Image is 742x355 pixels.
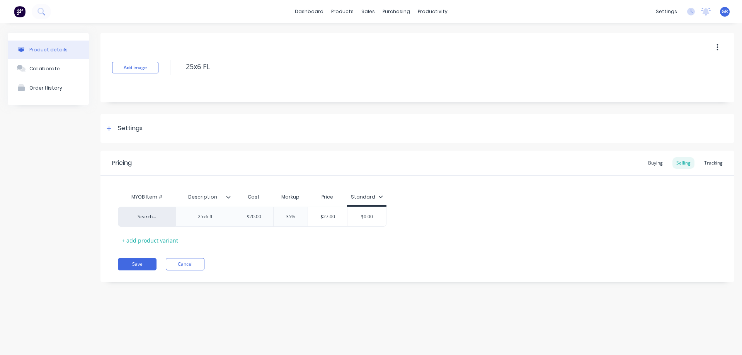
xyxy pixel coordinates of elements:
[166,258,204,270] button: Cancel
[29,66,60,71] div: Collaborate
[234,189,273,205] div: Cost
[672,157,694,169] div: Selling
[118,234,182,246] div: + add product variant
[29,85,62,91] div: Order History
[291,6,327,17] a: dashboard
[14,6,26,17] img: Factory
[308,189,347,205] div: Price
[112,62,158,73] button: Add image
[722,8,728,15] span: GR
[8,41,89,59] button: Product details
[273,189,308,205] div: Markup
[234,207,273,226] div: $20.00
[118,189,176,205] div: MYOB Item #
[126,213,168,220] div: Search...
[357,6,379,17] div: sales
[118,207,386,227] div: Search...25x6 fl$20.0035%$27.00$0.00
[112,158,132,168] div: Pricing
[327,6,357,17] div: products
[186,212,225,222] div: 25x6 fl
[351,194,383,200] div: Standard
[8,59,89,78] button: Collaborate
[652,6,681,17] div: settings
[29,47,68,53] div: Product details
[271,207,310,226] div: 35%
[379,6,414,17] div: purchasing
[176,189,234,205] div: Description
[182,58,671,76] textarea: 25x6 FL
[414,6,451,17] div: productivity
[700,157,727,169] div: Tracking
[118,124,143,133] div: Settings
[308,207,347,226] div: $27.00
[176,187,229,207] div: Description
[8,78,89,97] button: Order History
[347,207,386,226] div: $0.00
[644,157,667,169] div: Buying
[118,258,157,270] button: Save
